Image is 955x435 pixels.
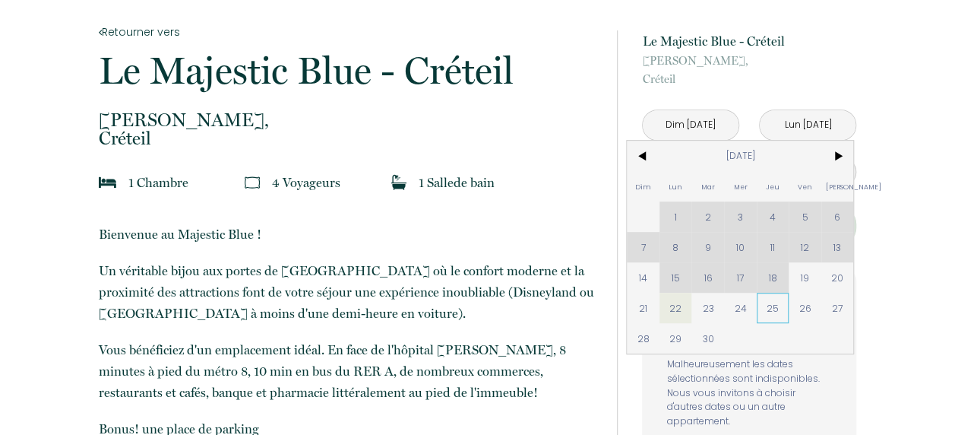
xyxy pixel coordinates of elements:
span: < [627,141,659,171]
span: > [821,141,854,171]
span: 29 [659,323,692,354]
p: Un véritable bijou aux portes de [GEOGRAPHIC_DATA] où le confort moderne et la proximité des attr... [99,260,597,324]
input: Départ [760,110,855,140]
img: guests [245,175,260,190]
span: Mar [691,171,724,202]
iframe: Chat [890,367,944,424]
span: s [335,175,340,190]
span: 30 [691,323,724,354]
p: Créteil [99,111,597,148]
input: Arrivée [643,110,738,140]
p: 1 Salle de bain [419,172,495,193]
p: 4 Voyageur [272,172,340,193]
span: 21 [627,293,659,323]
p: Le Majestic Blue - Créteil [99,52,597,90]
p: Malheureusement les dates sélectionnées sont indisponibles. Nous vous invitons à choisir d'autres... [666,357,832,429]
span: 24 [724,293,757,323]
span: 27 [821,293,854,323]
span: 14 [627,262,659,293]
span: Ven [789,171,821,202]
span: 23 [691,293,724,323]
p: Créteil [642,52,856,88]
span: [PERSON_NAME], [642,52,856,70]
span: [PERSON_NAME], [99,111,597,129]
span: Dim [627,171,659,202]
span: 19 [789,262,821,293]
p: 1 Chambre [128,172,188,193]
span: [PERSON_NAME] [821,171,854,202]
p: Le Majestic Blue - Créteil [642,30,856,52]
p: Bienvenue au Majestic Blue ! [99,224,597,245]
span: [DATE] [659,141,821,171]
span: 26 [789,293,821,323]
span: 22 [659,293,692,323]
span: 20 [821,262,854,293]
span: Jeu [757,171,789,202]
span: Mer [724,171,757,202]
span: 28 [627,323,659,354]
p: Vous bénéficiez d'un emplacement idéal. En face de l'hôpital [PERSON_NAME], 8 minutes à pied du m... [99,339,597,403]
span: 25 [757,293,789,323]
span: Lun [659,171,692,202]
a: Retourner vers [99,24,597,40]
